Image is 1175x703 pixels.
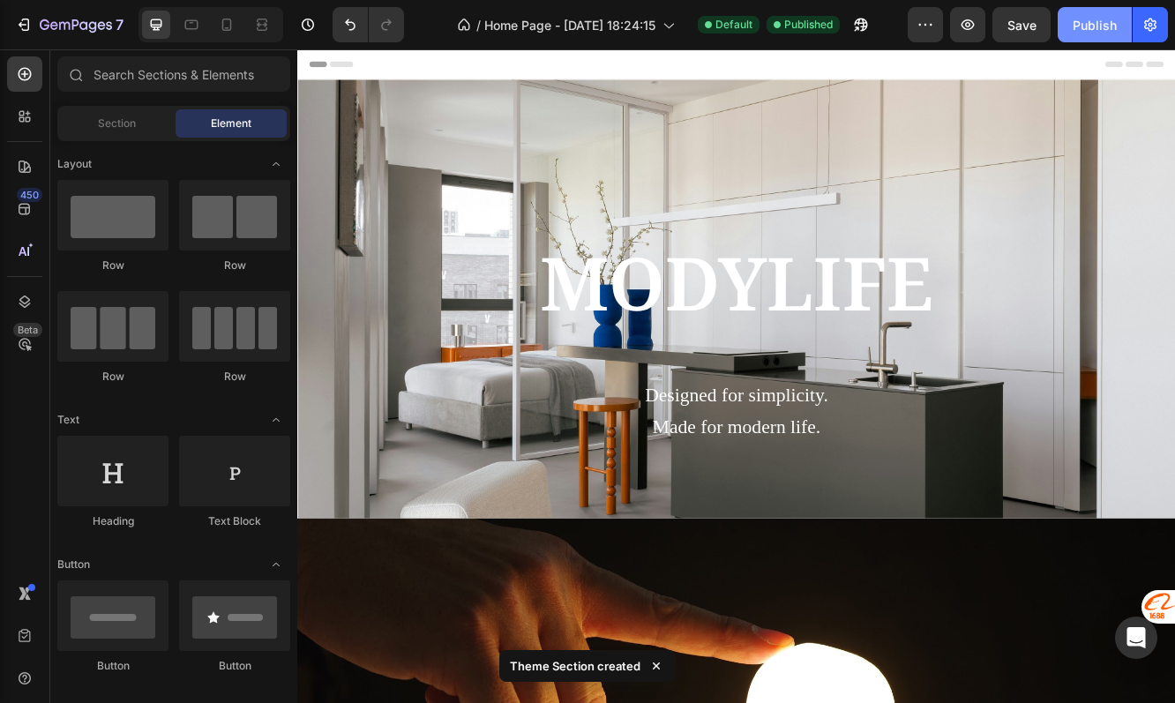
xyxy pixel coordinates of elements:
[262,150,290,178] span: Toggle open
[57,513,168,529] div: Heading
[784,17,833,33] span: Published
[13,323,42,337] div: Beta
[333,7,404,42] div: Undo/Redo
[7,7,131,42] button: 7
[297,49,1175,703] iframe: Design area
[262,550,290,579] span: Toggle open
[98,116,136,131] span: Section
[419,404,640,430] span: Designed for simplicity.
[428,442,631,467] span: Made for modern life.
[1007,18,1037,33] span: Save
[17,188,42,202] div: 450
[179,513,290,529] div: Text Block
[510,657,640,675] p: Theme Section created
[57,156,92,172] span: Layout
[211,116,251,131] span: Element
[476,16,481,34] span: /
[1058,7,1132,42] button: Publish
[14,396,1044,475] div: Rich Text Editor. Editing area: main
[179,658,290,674] div: Button
[262,406,290,434] span: Toggle open
[1115,617,1157,659] div: Open Intercom Messenger
[715,17,752,33] span: Default
[57,56,290,92] input: Search Sections & Elements
[484,16,655,34] span: Home Page - [DATE] 18:24:15
[179,258,290,273] div: Row
[1073,16,1117,34] div: Publish
[57,258,168,273] div: Row
[57,557,90,572] span: Button
[992,7,1051,42] button: Save
[57,412,79,428] span: Text
[179,369,290,385] div: Row
[57,369,168,385] div: Row
[57,658,168,674] div: Button
[116,14,123,35] p: 7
